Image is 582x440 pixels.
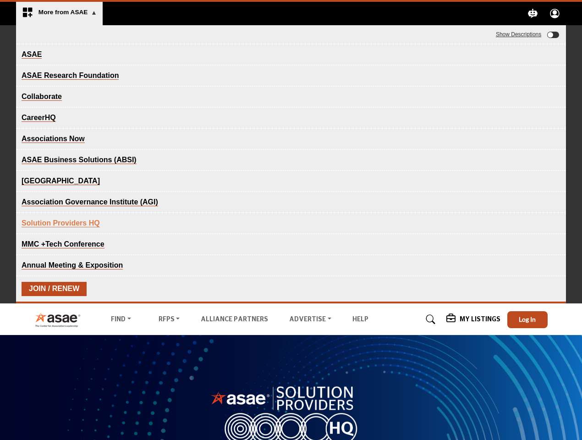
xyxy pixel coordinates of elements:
a: Search [417,312,441,327]
a: Show or Hide Link Descriptions [496,31,541,38]
a: Annual Meeting & Exposition - opens in new tab [22,261,123,269]
a: ASAE Academy - opens in new tab [22,177,100,185]
div: My Listings [446,314,500,325]
a: CareerHQ - opens in new tab [22,114,56,122]
span: Log In [519,315,536,323]
button: Log In [507,311,548,328]
a: Help [352,316,368,323]
a: ASAE - opens in new tab [22,50,42,59]
a: MMC +Tech Conference - opens in new tab [22,240,104,248]
a: RFPs [152,313,187,326]
a: ASAE Research Foundation - opens in new tab [22,71,119,80]
a: Solution Providers HQ - opens in new tab [22,219,100,227]
a: Collaborate - opens in new tab [22,93,62,101]
a: Associations Governance Institute (AGI) - opens in new tab [22,198,158,206]
span: More from ASAE [38,9,97,16]
a: Alliance Partners [201,316,268,323]
h5: My Listings [460,315,500,324]
img: Site Logo [35,312,86,327]
a: Associations Now - opens in new tab [22,135,85,143]
a: ASAE Business Solutions (ABSI) - opens in new tab [22,156,137,164]
div: More from ASAE [16,2,103,25]
a: Advertise [283,313,338,326]
a: Find [104,313,137,326]
a: Join / Renew - opens in new tab [22,282,87,296]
